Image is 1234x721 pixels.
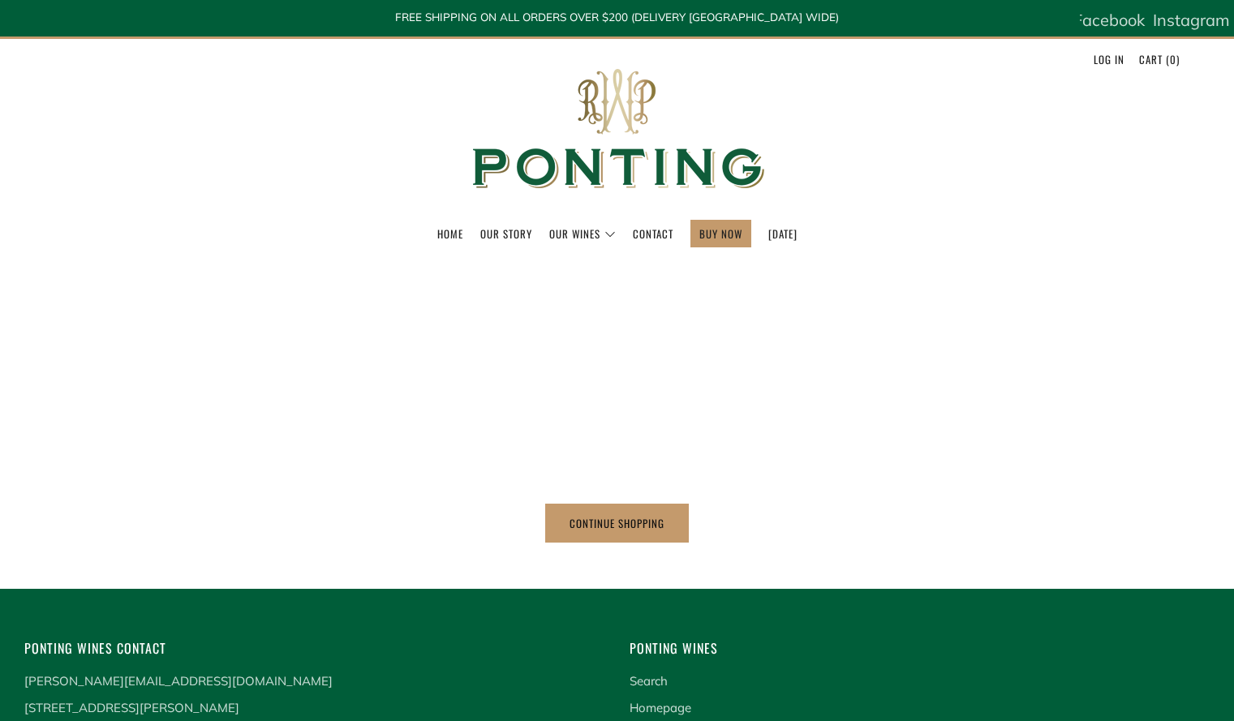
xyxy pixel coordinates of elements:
[24,673,333,689] a: [PERSON_NAME][EMAIL_ADDRESS][DOMAIN_NAME]
[630,700,691,715] a: Homepage
[549,221,616,247] a: Our Wines
[455,39,780,220] img: Ponting Wines
[630,637,1210,659] h4: Ponting Wines
[1153,10,1230,30] span: Instagram
[1153,4,1230,36] a: Instagram
[768,221,798,247] a: [DATE]
[437,221,463,247] a: Home
[633,221,673,247] a: Contact
[1094,46,1124,72] a: Log in
[545,504,689,543] a: Continue shopping
[1139,46,1180,72] a: Cart (0)
[480,221,532,247] a: Our Story
[24,637,605,659] h4: Ponting Wines Contact
[1170,51,1176,67] span: 0
[1073,4,1145,36] a: Facebook
[699,221,742,247] a: BUY NOW
[1073,10,1145,30] span: Facebook
[630,673,668,689] a: Search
